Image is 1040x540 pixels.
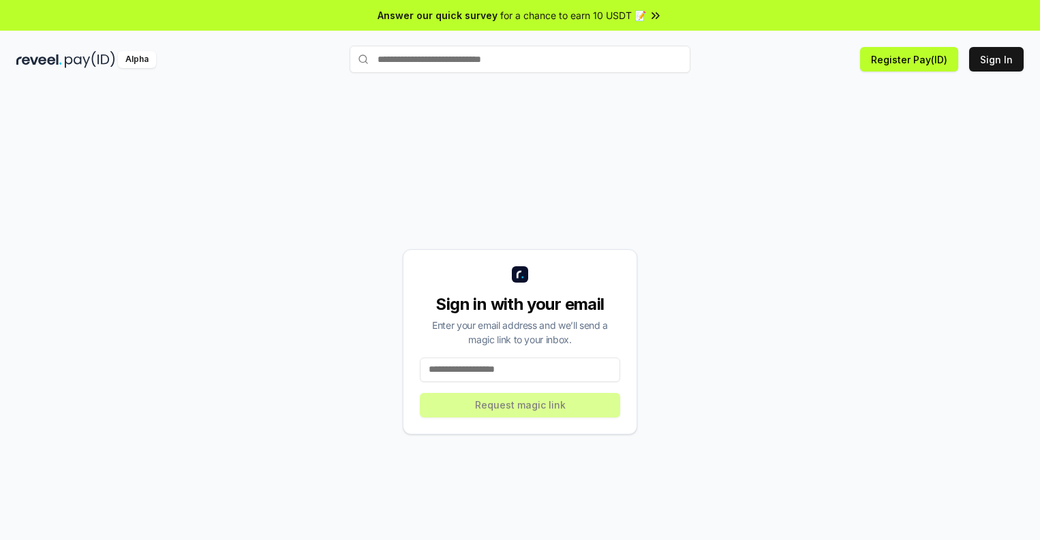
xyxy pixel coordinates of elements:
div: Sign in with your email [420,293,620,315]
button: Register Pay(ID) [860,47,958,72]
img: logo_small [512,266,528,283]
button: Sign In [969,47,1024,72]
img: pay_id [65,51,115,68]
div: Alpha [118,51,156,68]
span: for a chance to earn 10 USDT 📝 [500,8,646,22]
img: reveel_dark [16,51,62,68]
span: Answer our quick survey [378,8,498,22]
div: Enter your email address and we’ll send a magic link to your inbox. [420,318,620,347]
